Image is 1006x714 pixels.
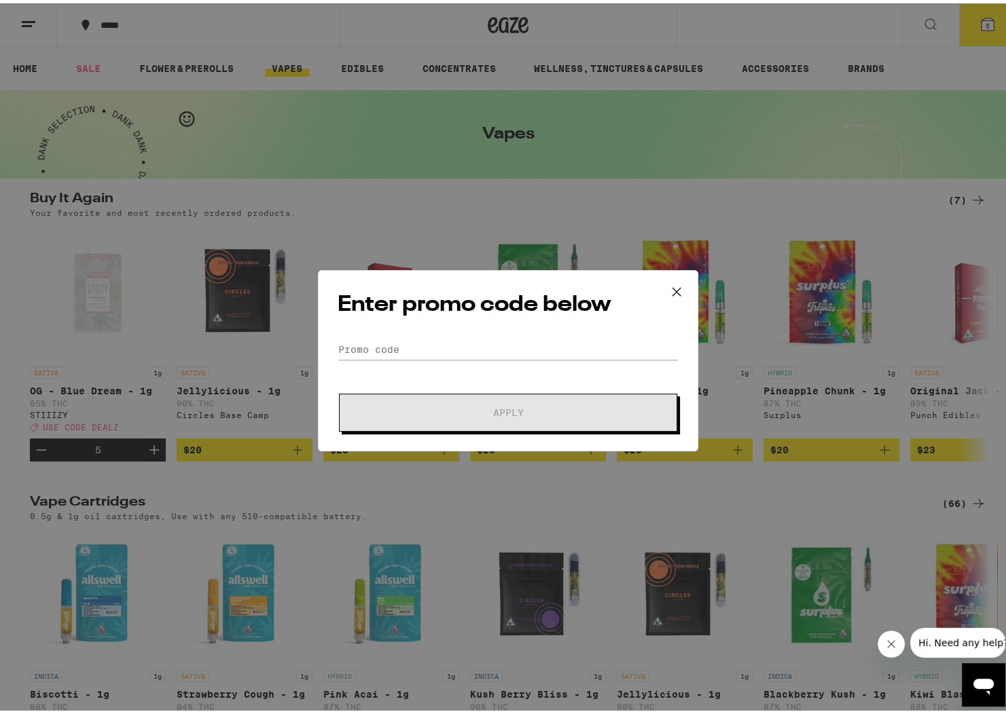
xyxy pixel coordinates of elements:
span: Apply [493,405,524,414]
span: Hi. Need any help? [8,10,98,20]
iframe: Close message [878,627,905,654]
button: Apply [339,390,677,428]
iframe: Message from company [910,624,1005,654]
h2: Enter promo code below [338,286,679,317]
iframe: Button to launch messaging window [962,660,1005,703]
input: Promo code [338,336,679,356]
